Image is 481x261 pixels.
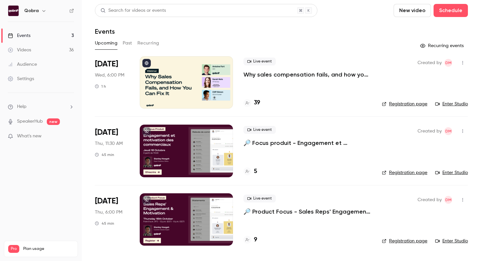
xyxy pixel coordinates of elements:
[95,193,129,246] div: Oct 16 Thu, 6:00 PM (Europe/Paris)
[254,167,257,176] h4: 5
[8,245,19,253] span: Pro
[243,58,276,65] span: Live event
[8,76,34,82] div: Settings
[444,127,452,135] span: Dylan Manceau
[243,71,371,78] a: Why sales compensation fails, and how you can fix it
[8,61,37,68] div: Audience
[444,196,452,204] span: Dylan Manceau
[445,196,452,204] span: DM
[243,126,276,134] span: Live event
[243,98,260,107] a: 39
[95,125,129,177] div: Oct 16 Thu, 11:30 AM (Europe/Paris)
[417,41,468,51] button: Recurring events
[8,32,30,39] div: Events
[243,235,257,244] a: 9
[434,4,468,17] button: Schedule
[418,59,442,67] span: Created by
[243,167,257,176] a: 5
[243,208,371,216] a: 🔎 Product Focus - Sales Reps' Engagement & Motivation
[66,133,74,139] iframe: Noticeable Trigger
[95,56,129,109] div: Oct 8 Wed, 6:00 PM (Europe/Paris)
[382,169,427,176] a: Registration page
[24,8,39,14] h6: Qobra
[95,72,124,78] span: Wed, 6:00 PM
[382,101,427,107] a: Registration page
[95,27,115,35] h1: Events
[445,59,452,67] span: DM
[95,152,114,157] div: 45 min
[95,196,118,206] span: [DATE]
[435,101,468,107] a: Enter Studio
[17,118,43,125] a: SpeakerHub
[435,169,468,176] a: Enter Studio
[254,98,260,107] h4: 39
[418,127,442,135] span: Created by
[17,133,42,140] span: What's new
[47,118,60,125] span: new
[8,6,19,16] img: Qobra
[95,84,106,89] div: 1 h
[123,38,132,48] button: Past
[137,38,159,48] button: Recurring
[23,246,74,252] span: Plan usage
[8,47,31,53] div: Videos
[95,221,114,226] div: 45 min
[418,196,442,204] span: Created by
[445,127,452,135] span: DM
[17,103,27,110] span: Help
[243,139,371,147] a: 🔎 Focus produit - Engagement et motivation des commerciaux
[95,209,122,216] span: Thu, 6:00 PM
[100,7,166,14] div: Search for videos or events
[394,4,431,17] button: New video
[95,127,118,138] span: [DATE]
[382,238,427,244] a: Registration page
[444,59,452,67] span: Dylan Manceau
[243,195,276,202] span: Live event
[8,103,74,110] li: help-dropdown-opener
[254,235,257,244] h4: 9
[95,38,117,48] button: Upcoming
[435,238,468,244] a: Enter Studio
[95,59,118,69] span: [DATE]
[95,140,123,147] span: Thu, 11:30 AM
